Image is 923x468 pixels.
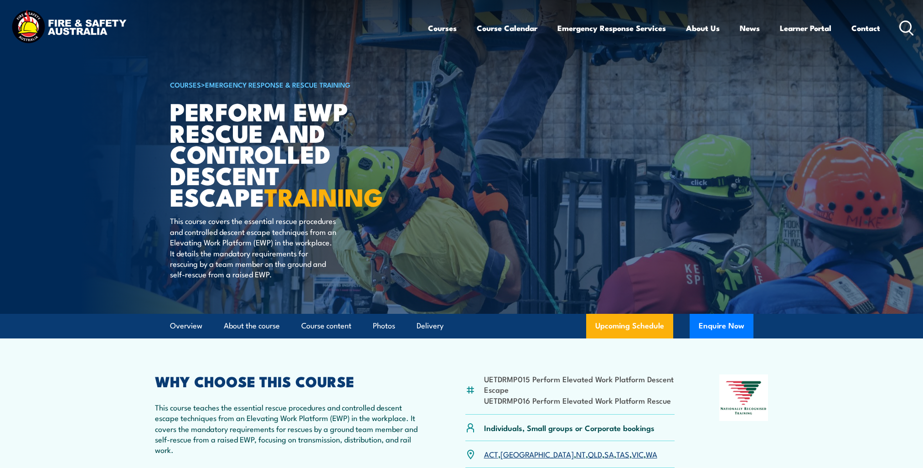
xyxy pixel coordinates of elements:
[484,422,655,433] p: Individuals, Small groups or Corporate bookings
[500,448,574,459] a: [GEOGRAPHIC_DATA]
[484,395,675,406] li: UETDRMP016 Perform Elevated Work Platform Rescue
[477,16,537,40] a: Course Calendar
[373,314,395,338] a: Photos
[586,314,673,338] a: Upcoming Schedule
[604,448,614,459] a: SA
[557,16,666,40] a: Emergency Response Services
[576,448,586,459] a: NT
[632,448,644,459] a: VIC
[155,374,421,387] h2: WHY CHOOSE THIS COURSE
[170,314,202,338] a: Overview
[686,16,720,40] a: About Us
[690,314,753,338] button: Enquire Now
[780,16,831,40] a: Learner Portal
[224,314,280,338] a: About the course
[170,215,336,279] p: This course covers the essential rescue procedures and controlled descent escape techniques from ...
[205,79,351,89] a: Emergency Response & Rescue Training
[484,374,675,395] li: UETDRMP015 Perform Elevated Work Platform Descent Escape
[740,16,760,40] a: News
[170,79,201,89] a: COURSES
[170,100,395,207] h1: Perform EWP Rescue and Controlled Descent Escape
[719,374,768,421] img: Nationally Recognised Training logo.
[170,79,395,90] h6: >
[851,16,880,40] a: Contact
[646,448,657,459] a: WA
[588,448,602,459] a: QLD
[264,177,383,215] strong: TRAINING
[301,314,351,338] a: Course content
[616,448,629,459] a: TAS
[428,16,457,40] a: Courses
[417,314,443,338] a: Delivery
[484,448,498,459] a: ACT
[484,449,657,459] p: , , , , , , ,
